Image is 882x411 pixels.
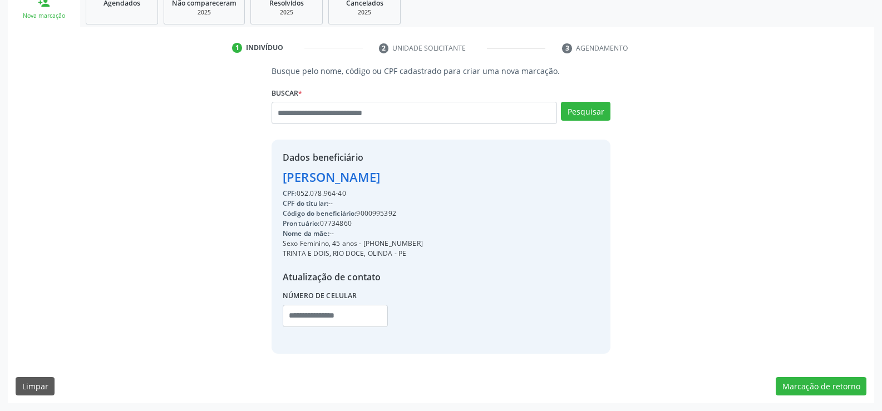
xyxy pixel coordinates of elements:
[283,229,423,239] div: --
[246,43,283,53] div: Indivíduo
[16,12,72,20] div: Nova marcação
[283,270,423,284] div: Atualização de contato
[283,151,423,164] div: Dados beneficiário
[232,43,242,53] div: 1
[283,229,329,238] span: Nome da mãe:
[172,8,236,17] div: 2025
[561,102,610,121] button: Pesquisar
[283,209,423,219] div: 9000995392
[337,8,392,17] div: 2025
[283,209,356,218] span: Código do beneficiário:
[283,189,423,199] div: 052.078.964-40
[283,219,423,229] div: 07734860
[272,85,302,102] label: Buscar
[283,249,423,259] div: TRINTA E DOIS, RIO DOCE, OLINDA - PE
[283,219,320,228] span: Prontuário:
[776,377,866,396] button: Marcação de retorno
[259,8,314,17] div: 2025
[283,199,328,208] span: CPF do titular:
[272,65,610,77] p: Busque pelo nome, código ou CPF cadastrado para criar uma nova marcação.
[16,377,55,396] button: Limpar
[283,288,357,305] label: Número de celular
[283,199,423,209] div: --
[283,239,423,249] div: Sexo Feminino, 45 anos - [PHONE_NUMBER]
[283,168,423,186] div: [PERSON_NAME]
[283,189,297,198] span: CPF:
